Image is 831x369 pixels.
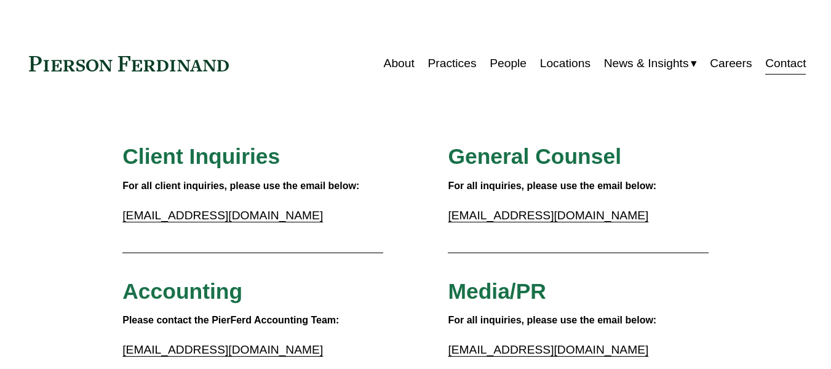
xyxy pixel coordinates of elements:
[122,315,339,325] strong: Please contact the PierFerd Accounting Team:
[448,180,656,191] strong: For all inquiries, please use the email below:
[540,52,590,75] a: Locations
[604,53,689,75] span: News & Insights
[427,52,476,75] a: Practices
[710,52,752,75] a: Careers
[448,315,656,325] strong: For all inquiries, please use the email below:
[384,52,415,75] a: About
[448,144,621,169] span: General Counsel
[448,343,648,356] a: [EMAIL_ADDRESS][DOMAIN_NAME]
[122,343,323,356] a: [EMAIL_ADDRESS][DOMAIN_NAME]
[122,144,280,169] span: Client Inquiries
[765,52,806,75] a: Contact
[490,52,527,75] a: People
[122,180,359,191] strong: For all client inquiries, please use the email below:
[604,52,697,75] a: folder dropdown
[448,279,546,304] span: Media/PR
[122,279,242,304] span: Accounting
[122,209,323,222] a: [EMAIL_ADDRESS][DOMAIN_NAME]
[448,209,648,222] a: [EMAIL_ADDRESS][DOMAIN_NAME]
